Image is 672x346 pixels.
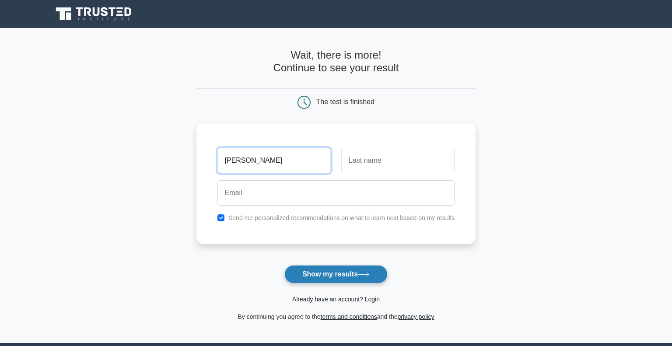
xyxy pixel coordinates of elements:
a: Already have an account? Login [292,296,380,303]
a: terms and conditions [321,313,377,320]
input: Last name [341,148,455,173]
h4: Wait, there is more! Continue to see your result [196,49,476,74]
label: Send me personalized recommendations on what to learn next based on my results [228,214,455,221]
input: First name [217,148,331,173]
input: Email [217,180,455,206]
a: privacy policy [398,313,434,320]
div: The test is finished [316,98,374,105]
div: By continuing you agree to the and the [191,311,481,322]
button: Show my results [284,265,388,283]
